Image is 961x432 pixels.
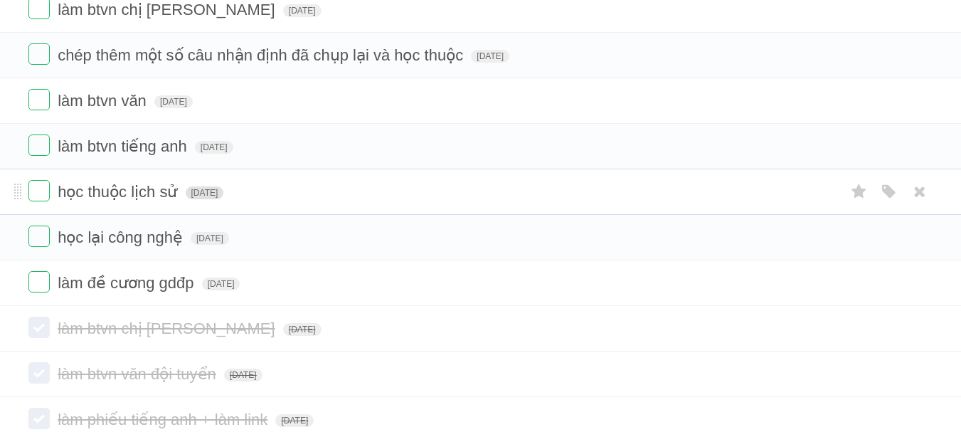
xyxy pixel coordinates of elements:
span: học thuộc lịch sử [58,183,181,201]
label: Done [28,271,50,293]
span: [DATE] [224,369,262,381]
span: [DATE] [275,414,314,427]
label: Done [28,317,50,338]
span: [DATE] [283,4,322,17]
span: làm btvn văn [58,92,150,110]
label: Done [28,362,50,384]
label: Star task [846,180,873,204]
label: Done [28,226,50,247]
span: làm btvn tiếng anh [58,137,191,155]
span: làm btvn chị [PERSON_NAME] [58,1,279,19]
label: Done [28,135,50,156]
label: Done [28,408,50,429]
span: chép thêm một số câu nhận định đã chụp lại và học thuộc [58,46,467,64]
span: [DATE] [186,186,224,199]
label: Done [28,89,50,110]
span: làm btvn chị [PERSON_NAME] [58,320,279,337]
span: [DATE] [283,323,322,336]
span: làm btvn văn đội tuyển [58,365,220,383]
span: [DATE] [202,278,240,290]
span: [DATE] [154,95,193,108]
span: [DATE] [191,232,229,245]
label: Done [28,43,50,65]
span: làm đề cương gdđp [58,274,197,292]
span: [DATE] [471,50,509,63]
span: [DATE] [195,141,233,154]
span: làm phiếu tiếng anh + làm link [58,411,271,428]
span: học lại công nghệ [58,228,186,246]
label: Done [28,180,50,201]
